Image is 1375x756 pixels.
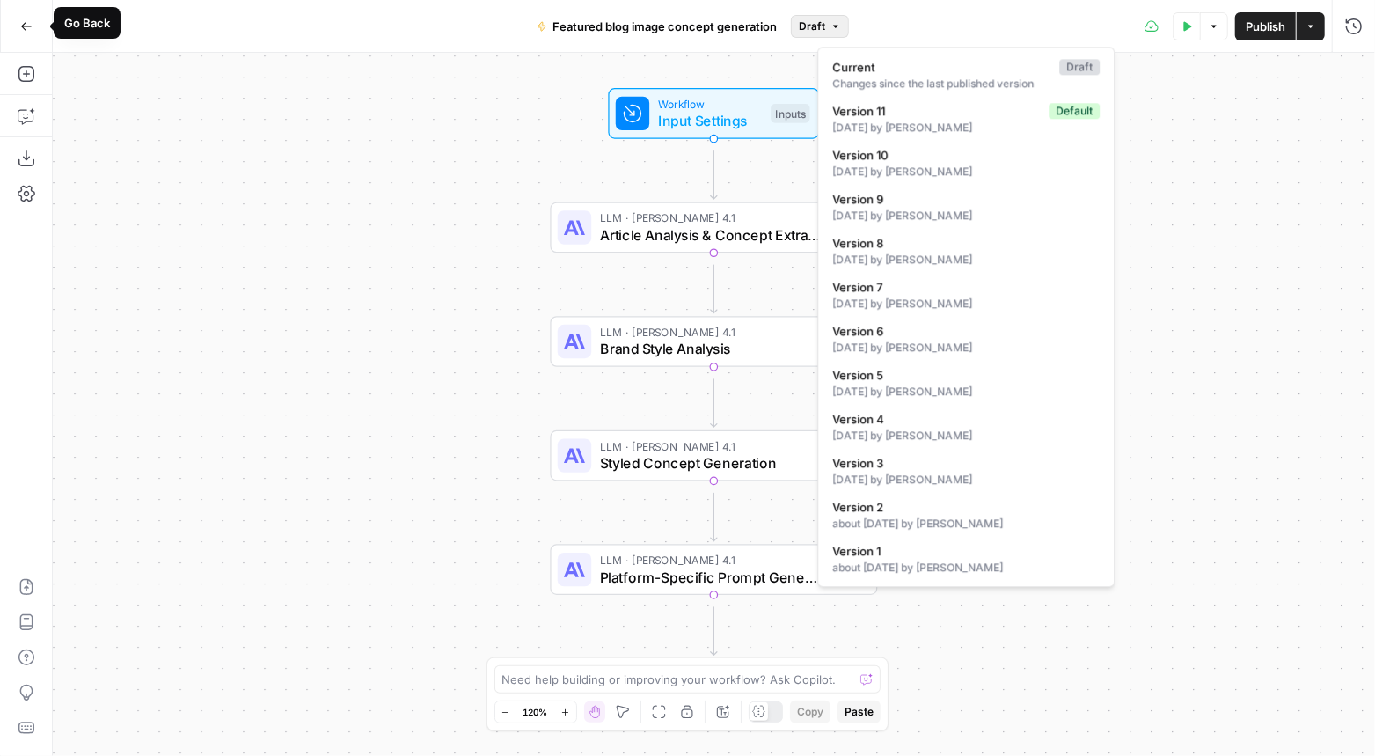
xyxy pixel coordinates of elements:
div: [DATE] by [PERSON_NAME] [832,120,1100,136]
button: Paste [837,701,881,723]
span: Article Analysis & Concept Extraction [600,224,822,246]
div: about [DATE] by [PERSON_NAME] [832,516,1100,532]
g: Edge from step_1 to step_2 [711,265,717,312]
div: [DATE] by [PERSON_NAME] [832,472,1100,488]
button: Copy [790,701,830,723]
button: Draft [791,15,849,38]
g: Edge from start to step_1 [711,151,717,199]
div: [DATE] by [PERSON_NAME] [832,208,1100,224]
span: Version 5 [832,366,1093,384]
span: Version 6 [832,322,1093,340]
span: LLM · [PERSON_NAME] 4.1 [600,437,820,454]
g: Edge from step_3 to step_4 [711,493,717,540]
span: Version 8 [832,234,1093,252]
div: [DATE] by [PERSON_NAME] [832,164,1100,180]
g: Edge from step_2 to step_3 [711,379,717,427]
div: Draft [817,47,1115,587]
span: Input Settings [658,110,763,131]
span: Paste [845,704,874,720]
span: LLM · [PERSON_NAME] 4.1 [600,209,822,226]
span: LLM · [PERSON_NAME] 4.1 [600,324,820,341]
span: Version 9 [832,190,1093,208]
span: Version 10 [832,146,1093,164]
div: Draft [1059,59,1100,75]
span: Version 11 [832,102,1042,120]
span: Featured blog image concept generation [552,18,777,35]
div: Default [1049,103,1100,119]
button: Featured blog image concept generation [526,12,787,40]
div: LLM · [PERSON_NAME] 4.1Article Analysis & Concept ExtractionStep 1 [551,202,878,253]
span: Version 2 [832,498,1093,516]
div: LLM · [PERSON_NAME] 4.1Styled Concept GenerationStep 3 [551,430,878,481]
button: Publish [1235,12,1296,40]
span: Version 3 [832,454,1093,472]
span: Publish [1246,18,1285,35]
span: Draft [799,18,825,34]
span: Current [832,58,1052,76]
span: Workflow [658,96,763,113]
span: Styled Concept Generation [600,452,820,473]
div: LLM · [PERSON_NAME] 4.1Brand Style AnalysisStep 2 [551,316,878,367]
span: Platform-Specific Prompt Generation [600,567,818,588]
div: about [DATE] by [PERSON_NAME] [832,560,1100,576]
span: Version 1 [832,542,1093,560]
div: LLM · [PERSON_NAME] 4.1Platform-Specific Prompt GenerationStep 4 [551,545,878,596]
div: WorkflowInput SettingsInputs [551,88,878,139]
span: Copy [797,704,823,720]
div: [DATE] by [PERSON_NAME] [832,296,1100,312]
span: Version 7 [832,278,1093,296]
div: Changes since the last published version [832,76,1100,92]
div: [DATE] by [PERSON_NAME] [832,340,1100,356]
div: Inputs [771,104,809,123]
div: [DATE] by [PERSON_NAME] [832,384,1100,400]
span: 120% [523,705,548,719]
span: Version 4 [832,410,1093,428]
span: LLM · [PERSON_NAME] 4.1 [600,552,818,569]
div: [DATE] by [PERSON_NAME] [832,428,1100,444]
div: [DATE] by [PERSON_NAME] [832,252,1100,268]
span: Brand Style Analysis [600,339,820,360]
g: Edge from step_4 to end [711,607,717,655]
